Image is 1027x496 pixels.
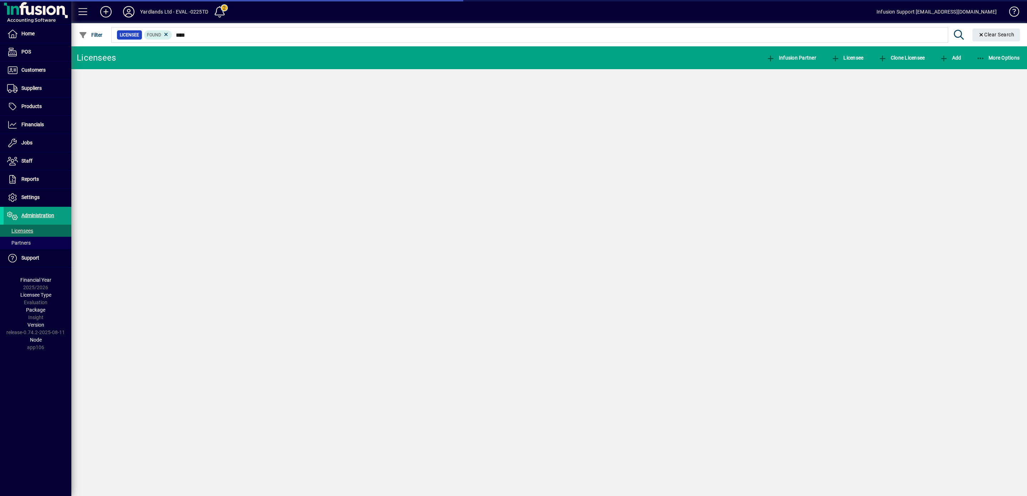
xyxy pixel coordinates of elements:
[765,51,818,64] button: Infusion Partner
[766,55,816,61] span: Infusion Partner
[20,292,51,298] span: Licensee Type
[94,5,117,18] button: Add
[878,55,925,61] span: Clone Licensee
[21,255,39,261] span: Support
[21,140,32,145] span: Jobs
[120,31,139,39] span: Licensee
[4,116,71,134] a: Financials
[77,29,104,41] button: Filter
[4,237,71,249] a: Partners
[20,277,51,283] span: Financial Year
[940,55,961,61] span: Add
[144,30,172,40] mat-chip: Found Status: Found
[4,80,71,97] a: Suppliers
[21,158,32,164] span: Staff
[7,240,31,246] span: Partners
[27,322,44,328] span: Version
[21,194,40,200] span: Settings
[4,189,71,206] a: Settings
[21,122,44,127] span: Financials
[4,134,71,152] a: Jobs
[21,103,42,109] span: Products
[26,307,45,313] span: Package
[77,52,116,63] div: Licensees
[877,51,926,64] button: Clone Licensee
[7,228,33,234] span: Licensees
[4,43,71,61] a: POS
[972,29,1020,41] button: Clear
[21,213,54,218] span: Administration
[831,55,864,61] span: Licensee
[21,176,39,182] span: Reports
[147,32,161,37] span: Found
[21,49,31,55] span: POS
[140,6,208,17] div: Yardlands Ltd - EVAL -0225TD
[829,51,865,64] button: Licensee
[4,152,71,170] a: Staff
[4,61,71,79] a: Customers
[79,32,103,38] span: Filter
[117,5,140,18] button: Profile
[938,51,963,64] button: Add
[4,170,71,188] a: Reports
[4,98,71,116] a: Products
[4,25,71,43] a: Home
[976,55,1020,61] span: More Options
[21,85,42,91] span: Suppliers
[30,337,42,343] span: Node
[4,249,71,267] a: Support
[4,225,71,237] a: Licensees
[975,51,1022,64] button: More Options
[877,6,997,17] div: Infusion Support [EMAIL_ADDRESS][DOMAIN_NAME]
[21,67,46,73] span: Customers
[1004,1,1018,25] a: Knowledge Base
[978,32,1015,37] span: Clear Search
[21,31,35,36] span: Home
